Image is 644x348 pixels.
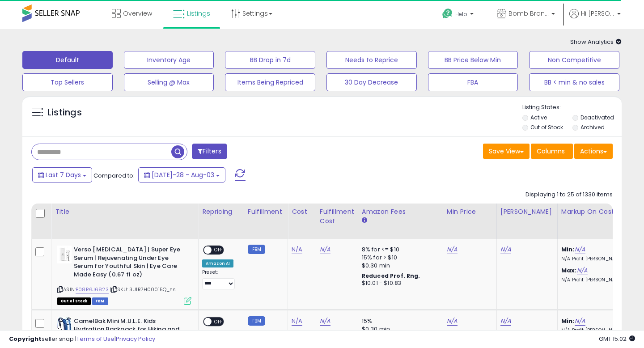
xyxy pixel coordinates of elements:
[500,245,511,254] a: N/A
[561,256,636,262] p: N/A Profit [PERSON_NAME]
[202,269,237,289] div: Preset:
[124,51,214,69] button: Inventory Age
[152,170,214,179] span: [DATE]-28 - Aug-03
[46,170,81,179] span: Last 7 Days
[362,272,420,280] b: Reduced Prof. Rng.
[570,38,622,46] span: Show Analytics
[561,317,575,325] b: Min:
[508,9,549,18] span: Bomb Brands
[55,207,195,216] div: Title
[574,144,613,159] button: Actions
[202,207,240,216] div: Repricing
[561,327,636,334] p: N/A Profit [PERSON_NAME]
[362,216,367,225] small: Amazon Fees.
[225,51,315,69] button: BB Drop in 7d
[248,207,284,216] div: Fulfillment
[362,262,436,270] div: $0.30 min
[522,103,622,112] p: Listing States:
[320,207,354,226] div: Fulfillment Cost
[212,246,226,254] span: OFF
[192,144,227,159] button: Filters
[575,245,585,254] a: N/A
[292,245,302,254] a: N/A
[531,144,573,159] button: Columns
[428,73,518,91] button: FBA
[561,277,636,283] p: N/A Profit [PERSON_NAME]
[124,73,214,91] button: Selling @ Max
[561,266,577,275] b: Max:
[580,114,614,121] label: Deactivated
[500,317,511,326] a: N/A
[561,207,639,216] div: Markup on Cost
[362,325,436,333] div: $0.30 min
[22,51,113,69] button: Default
[22,73,113,91] button: Top Sellers
[57,317,72,335] img: 41QQktCspfL._SL40_.jpg
[447,317,458,326] a: N/A
[76,335,114,343] a: Terms of Use
[123,9,152,18] span: Overview
[9,335,155,344] div: seller snap | |
[529,51,619,69] button: Non Competitive
[110,286,176,293] span: | SKU: 3U1R7H00015Q_ns
[530,114,547,121] label: Active
[248,245,265,254] small: FBM
[248,316,265,326] small: FBM
[292,317,302,326] a: N/A
[362,280,436,287] div: $10.01 - $10.83
[447,245,458,254] a: N/A
[138,167,225,182] button: [DATE]-28 - Aug-03
[580,123,605,131] label: Archived
[577,266,588,275] a: N/A
[362,207,439,216] div: Amazon Fees
[212,318,226,325] span: OFF
[525,191,613,199] div: Displaying 1 to 25 of 1330 items
[74,246,182,281] b: Verso [MEDICAL_DATA] | Super Eye Serum | Rejuvenating Under Eye Serum for Youthful Skin | Eye Car...
[202,259,233,267] div: Amazon AI
[92,297,108,305] span: FBM
[529,73,619,91] button: BB < min & no sales
[9,335,42,343] strong: Copyright
[530,123,563,131] label: Out of Stock
[32,167,92,182] button: Last 7 Days
[76,286,109,293] a: B08R6J6823
[500,207,554,216] div: [PERSON_NAME]
[447,207,493,216] div: Min Price
[483,144,530,159] button: Save View
[320,317,330,326] a: N/A
[362,317,436,325] div: 15%
[557,204,642,239] th: The percentage added to the cost of goods (COGS) that forms the calculator for Min & Max prices.
[187,9,210,18] span: Listings
[57,246,72,263] img: 31CCNROQIZL._SL40_.jpg
[561,245,575,254] b: Min:
[442,8,453,19] i: Get Help
[225,73,315,91] button: Items Being Repriced
[47,106,82,119] h5: Listings
[537,147,565,156] span: Columns
[575,317,585,326] a: N/A
[581,9,614,18] span: Hi [PERSON_NAME]
[435,1,483,29] a: Help
[362,254,436,262] div: 15% for > $10
[93,171,135,180] span: Compared to:
[57,246,191,304] div: ASIN:
[569,9,621,29] a: Hi [PERSON_NAME]
[116,335,155,343] a: Privacy Policy
[326,51,417,69] button: Needs to Reprice
[428,51,518,69] button: BB Price Below Min
[326,73,417,91] button: 30 Day Decrease
[455,10,467,18] span: Help
[292,207,312,216] div: Cost
[362,246,436,254] div: 8% for <= $10
[599,335,635,343] span: 2025-08-11 15:02 GMT
[57,297,91,305] span: All listings that are currently out of stock and unavailable for purchase on Amazon
[320,245,330,254] a: N/A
